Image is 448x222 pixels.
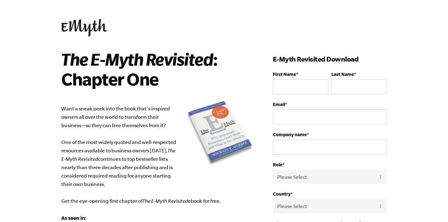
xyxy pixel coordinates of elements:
[61,215,86,221] strong: As seen in:
[61,49,245,89] h2: : Chapter One
[273,191,291,197] span: Country
[273,54,387,64] h3: E-Myth Revisited Download
[273,72,296,77] span: First Name
[273,102,285,107] span: Email
[273,132,307,137] span: Company name
[61,49,213,69] i: The E-Myth Revisited
[61,148,175,162] i: The E-Myth Revisited
[273,162,282,167] span: Role
[61,19,107,37] img: EMyth
[417,192,448,222] iframe: Chat Widget
[142,198,188,204] i: The E-Myth Revisited
[331,72,354,77] span: Last Name
[186,99,254,169] img: e-myth revisited book summary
